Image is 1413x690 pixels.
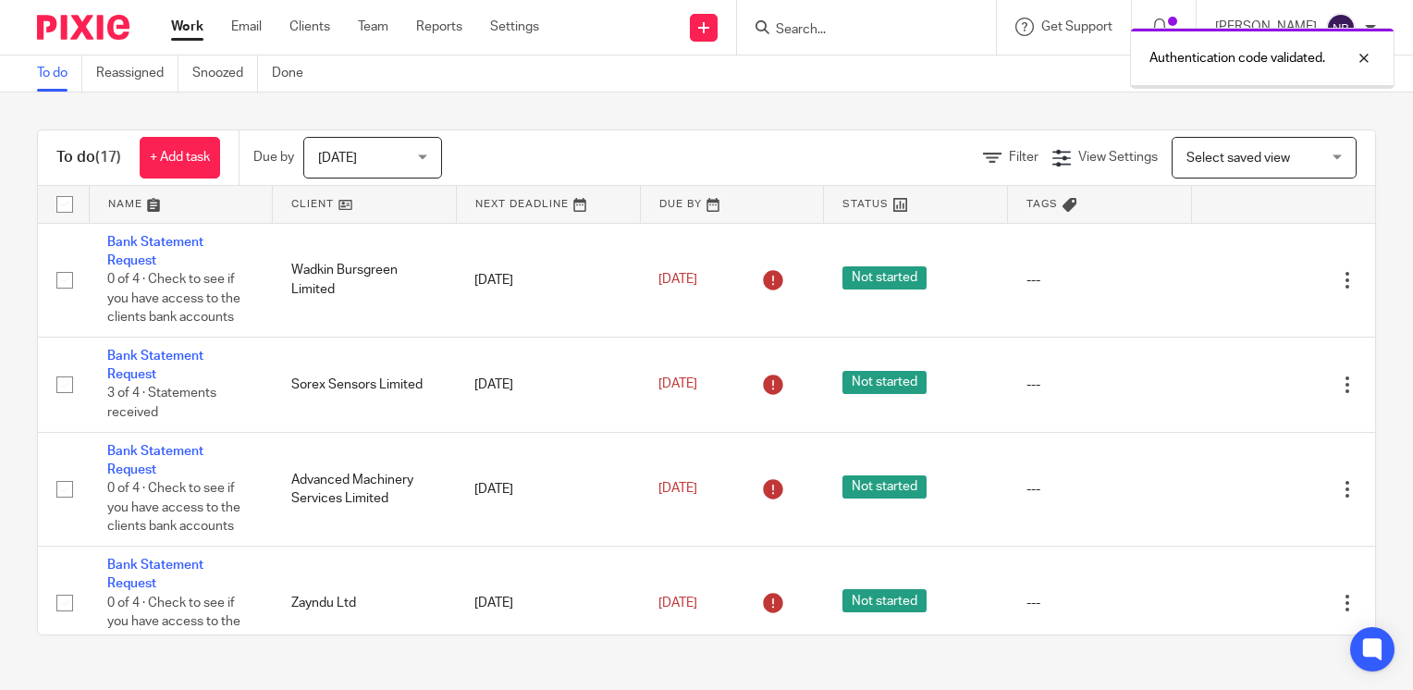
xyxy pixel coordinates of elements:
span: 0 of 4 · Check to see if you have access to the clients bank accounts [107,273,240,324]
td: [DATE] [456,223,640,337]
td: [DATE] [456,337,640,432]
a: To do [37,55,82,92]
span: [DATE] [658,597,697,610]
a: Snoozed [192,55,258,92]
span: Not started [842,371,927,394]
span: [DATE] [658,378,697,391]
span: Not started [842,475,927,499]
div: --- [1026,594,1173,612]
a: Bank Statement Request [107,559,203,590]
td: Wadkin Bursgreen Limited [273,223,457,337]
a: Bank Statement Request [107,236,203,267]
span: Select saved view [1186,152,1290,165]
div: --- [1026,480,1173,499]
p: Authentication code validated. [1149,49,1325,68]
td: Advanced Machinery Services Limited [273,432,457,546]
td: Sorex Sensors Limited [273,337,457,432]
img: svg%3E [1326,13,1356,43]
a: Clients [289,18,330,36]
a: Settings [490,18,539,36]
a: Work [171,18,203,36]
div: --- [1026,376,1173,394]
span: [DATE] [658,273,697,286]
span: 3 of 4 · Statements received [107,388,216,420]
span: Filter [1009,151,1038,164]
a: Done [272,55,317,92]
a: Team [358,18,388,36]
td: [DATE] [456,432,640,546]
p: Due by [253,148,294,166]
span: 0 of 4 · Check to see if you have access to the clients bank accounts [107,597,240,647]
a: Bank Statement Request [107,445,203,476]
a: Bank Statement Request [107,350,203,381]
div: --- [1026,271,1173,290]
a: Reassigned [96,55,178,92]
img: Pixie [37,15,129,40]
span: Not started [842,266,927,290]
a: + Add task [140,137,220,179]
h1: To do [56,148,121,167]
span: 0 of 4 · Check to see if you have access to the clients bank accounts [107,483,240,534]
a: Reports [416,18,462,36]
span: [DATE] [318,152,357,165]
span: [DATE] [658,483,697,496]
a: Email [231,18,262,36]
span: Tags [1026,199,1058,209]
td: [DATE] [456,547,640,660]
span: View Settings [1078,151,1158,164]
td: Zayndu Ltd [273,547,457,660]
span: (17) [95,150,121,165]
span: Not started [842,589,927,612]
